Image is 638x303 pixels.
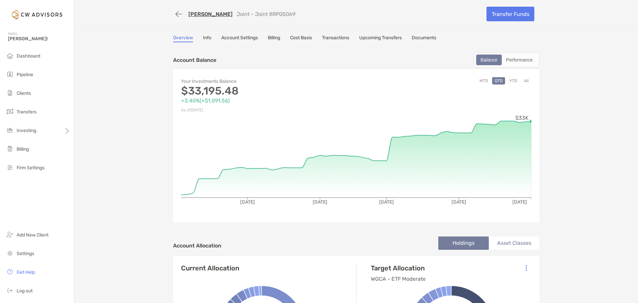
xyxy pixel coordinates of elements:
[313,199,327,205] tspan: [DATE]
[181,87,356,95] p: $33,195.48
[181,77,356,85] p: Your Investments Balance
[474,52,539,68] div: segmented control
[290,35,312,42] a: Cost Basis
[17,251,34,256] span: Settings
[240,199,255,205] tspan: [DATE]
[268,35,280,42] a: Billing
[17,53,40,59] span: Dashboard
[8,3,66,27] img: Zoe Logo
[6,163,14,171] img: firm-settings icon
[6,89,14,97] img: clients icon
[502,55,536,65] div: Performance
[6,286,14,294] img: logout icon
[17,232,49,238] span: Add New Client
[371,275,426,283] p: WGCA - ETF Moderate
[412,35,436,42] a: Documents
[181,106,356,114] p: As of [DATE]
[203,35,211,42] a: Info
[221,35,258,42] a: Account Settings
[379,199,394,205] tspan: [DATE]
[173,242,221,249] h4: Account Allocation
[17,146,29,152] span: Billing
[492,77,505,84] button: QTD
[438,236,489,250] li: Holdings
[17,165,45,171] span: Firm Settings
[17,269,35,275] span: Get Help
[237,11,295,17] p: Joint - Joint 8RP05069
[17,72,33,77] span: Pipeline
[6,126,14,134] img: investing icon
[6,52,14,60] img: dashboard icon
[173,35,193,42] a: Overview
[477,77,490,84] button: MTD
[507,77,520,84] button: YTD
[17,90,31,96] span: Clients
[489,236,539,250] li: Asset Classes
[512,199,527,205] tspan: [DATE]
[188,11,233,17] a: [PERSON_NAME]
[8,36,70,42] span: [PERSON_NAME]!
[486,7,534,21] a: Transfer Funds
[371,264,426,272] h4: Target Allocation
[477,55,501,65] div: Balance
[322,35,349,42] a: Transactions
[515,115,529,121] tspan: $33K
[17,109,37,115] span: Transfers
[6,70,14,78] img: pipeline icon
[452,199,466,205] tspan: [DATE]
[173,56,216,64] p: Account Balance
[181,264,239,272] h4: Current Allocation
[526,265,527,271] img: Icon List Menu
[17,288,33,294] span: Log out
[6,249,14,257] img: settings icon
[359,35,402,42] a: Upcoming Transfers
[181,96,356,105] p: +3.40% ( +$1,091.56 )
[6,145,14,153] img: billing icon
[521,77,531,84] button: All
[6,230,14,238] img: add_new_client icon
[6,268,14,276] img: get-help icon
[6,107,14,115] img: transfers icon
[17,128,36,133] span: Investing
